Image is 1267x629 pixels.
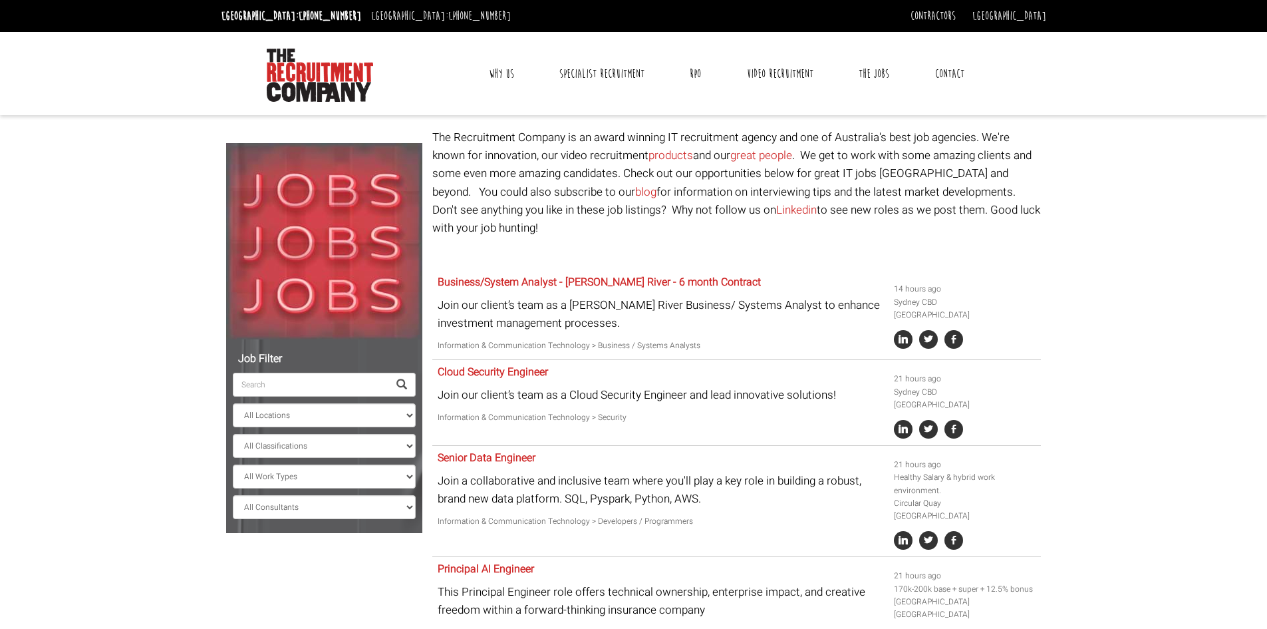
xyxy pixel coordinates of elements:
h5: Job Filter [233,353,416,365]
a: [PHONE_NUMBER] [448,9,511,23]
img: Jobs, Jobs, Jobs [226,143,422,339]
li: [GEOGRAPHIC_DATA]: [368,5,514,27]
input: Search [233,373,388,397]
a: Specialist Recruitment [549,57,654,91]
li: 14 hours ago [894,283,1036,296]
a: Contact [925,57,974,91]
a: [GEOGRAPHIC_DATA] [972,9,1046,23]
li: [GEOGRAPHIC_DATA]: [218,5,364,27]
a: Video Recruitment [737,57,823,91]
a: RPO [680,57,711,91]
a: great people [730,147,792,164]
img: The Recruitment Company [267,49,373,102]
a: Linkedin [776,202,817,218]
a: [PHONE_NUMBER] [299,9,361,23]
p: The Recruitment Company is an award winning IT recruitment agency and one of Australia's best job... [432,128,1041,237]
a: Contractors [911,9,956,23]
a: blog [635,184,656,200]
a: The Jobs [849,57,899,91]
a: products [648,147,693,164]
a: Why Us [479,57,524,91]
a: Business/System Analyst - [PERSON_NAME] River - 6 month Contract [438,274,761,290]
